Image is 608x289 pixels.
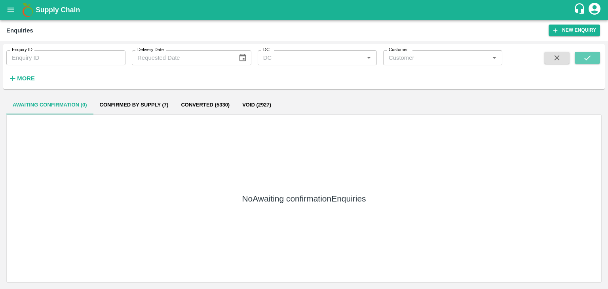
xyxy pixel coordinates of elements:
button: Open [489,53,500,63]
div: customer-support [574,3,587,17]
label: Customer [389,47,408,53]
button: open drawer [2,1,20,19]
strong: More [17,75,35,82]
img: logo [20,2,36,18]
input: DC [260,53,361,63]
button: Confirmed by supply (7) [93,95,175,114]
button: Open [364,53,374,63]
button: Converted (5330) [175,95,236,114]
div: account of current user [587,2,602,18]
input: Customer [386,53,487,63]
b: Supply Chain [36,6,80,14]
h5: No Awaiting confirmation Enquiries [242,193,366,204]
button: Awaiting confirmation (0) [6,95,93,114]
label: Delivery Date [137,47,164,53]
a: Supply Chain [36,4,574,15]
label: DC [263,47,270,53]
input: Enquiry ID [6,50,125,65]
div: Enquiries [6,25,33,36]
button: New Enquiry [549,25,600,36]
label: Enquiry ID [12,47,32,53]
button: More [6,72,37,85]
input: Requested Date [132,50,232,65]
button: Void (2927) [236,95,277,114]
button: Choose date [235,50,250,65]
